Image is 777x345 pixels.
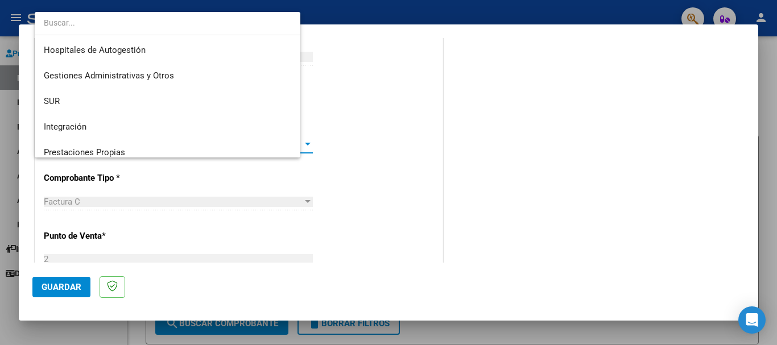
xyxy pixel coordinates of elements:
[44,122,86,132] span: Integración
[44,45,146,55] span: Hospitales de Autogestión
[44,147,125,157] span: Prestaciones Propias
[35,11,300,35] input: dropdown search
[738,306,766,334] div: Open Intercom Messenger
[44,96,60,106] span: SUR
[44,70,174,81] span: Gestiones Administrativas y Otros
